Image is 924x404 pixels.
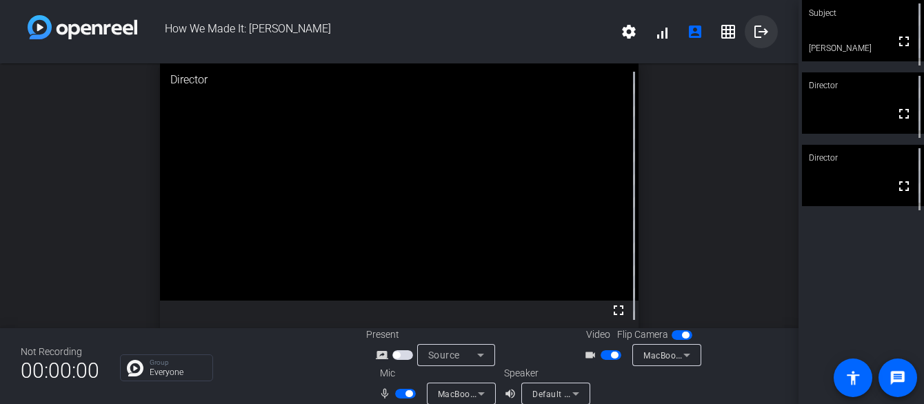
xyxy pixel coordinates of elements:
[379,385,395,402] mat-icon: mic_none
[890,370,906,386] mat-icon: message
[896,105,912,122] mat-icon: fullscreen
[532,388,699,399] span: Default - MacBook Pro Speakers (Built-in)
[610,302,627,319] mat-icon: fullscreen
[753,23,770,40] mat-icon: logout
[127,360,143,376] img: Chat Icon
[376,347,392,363] mat-icon: screen_share_outline
[645,15,679,48] button: signal_cellular_alt
[617,327,668,342] span: Flip Camera
[802,72,924,99] div: Director
[28,15,137,39] img: white-gradient.svg
[845,370,861,386] mat-icon: accessibility
[150,368,205,376] p: Everyone
[896,178,912,194] mat-icon: fullscreen
[802,145,924,171] div: Director
[366,327,504,342] div: Present
[428,350,460,361] span: Source
[621,23,637,40] mat-icon: settings
[584,347,601,363] mat-icon: videocam_outline
[438,388,579,399] span: MacBook Pro Microphone (Built-in)
[720,23,736,40] mat-icon: grid_on
[21,354,99,387] span: 00:00:00
[21,345,99,359] div: Not Recording
[504,385,521,402] mat-icon: volume_up
[504,366,587,381] div: Speaker
[643,350,783,361] span: MacBook Pro Camera (0000:0001)
[160,61,639,99] div: Director
[687,23,703,40] mat-icon: account_box
[586,327,610,342] span: Video
[150,359,205,366] p: Group
[137,15,612,48] span: How We Made It: [PERSON_NAME]
[896,33,912,50] mat-icon: fullscreen
[366,366,504,381] div: Mic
